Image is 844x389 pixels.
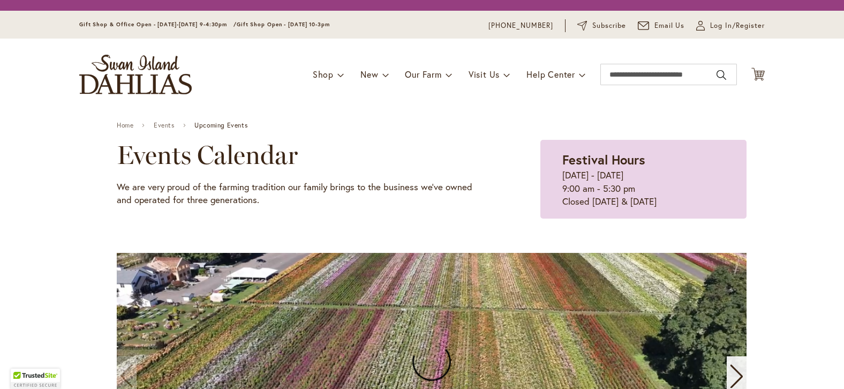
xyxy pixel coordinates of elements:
[638,20,685,31] a: Email Us
[79,21,237,28] span: Gift Shop & Office Open - [DATE]-[DATE] 9-4:30pm /
[117,122,133,129] a: Home
[237,21,330,28] span: Gift Shop Open - [DATE] 10-3pm
[154,122,175,129] a: Events
[117,140,487,170] h2: Events Calendar
[469,69,500,80] span: Visit Us
[313,69,334,80] span: Shop
[526,69,575,80] span: Help Center
[117,181,487,207] p: We are very proud of the farming tradition our family brings to the business we've owned and oper...
[360,69,378,80] span: New
[79,55,192,94] a: store logo
[710,20,765,31] span: Log In/Register
[11,369,60,389] div: TrustedSite Certified
[562,151,645,168] strong: Festival Hours
[488,20,553,31] a: [PHONE_NUMBER]
[696,20,765,31] a: Log In/Register
[654,20,685,31] span: Email Us
[562,169,725,208] p: [DATE] - [DATE] 9:00 am - 5:30 pm Closed [DATE] & [DATE]
[194,122,247,129] span: Upcoming Events
[577,20,626,31] a: Subscribe
[405,69,441,80] span: Our Farm
[592,20,626,31] span: Subscribe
